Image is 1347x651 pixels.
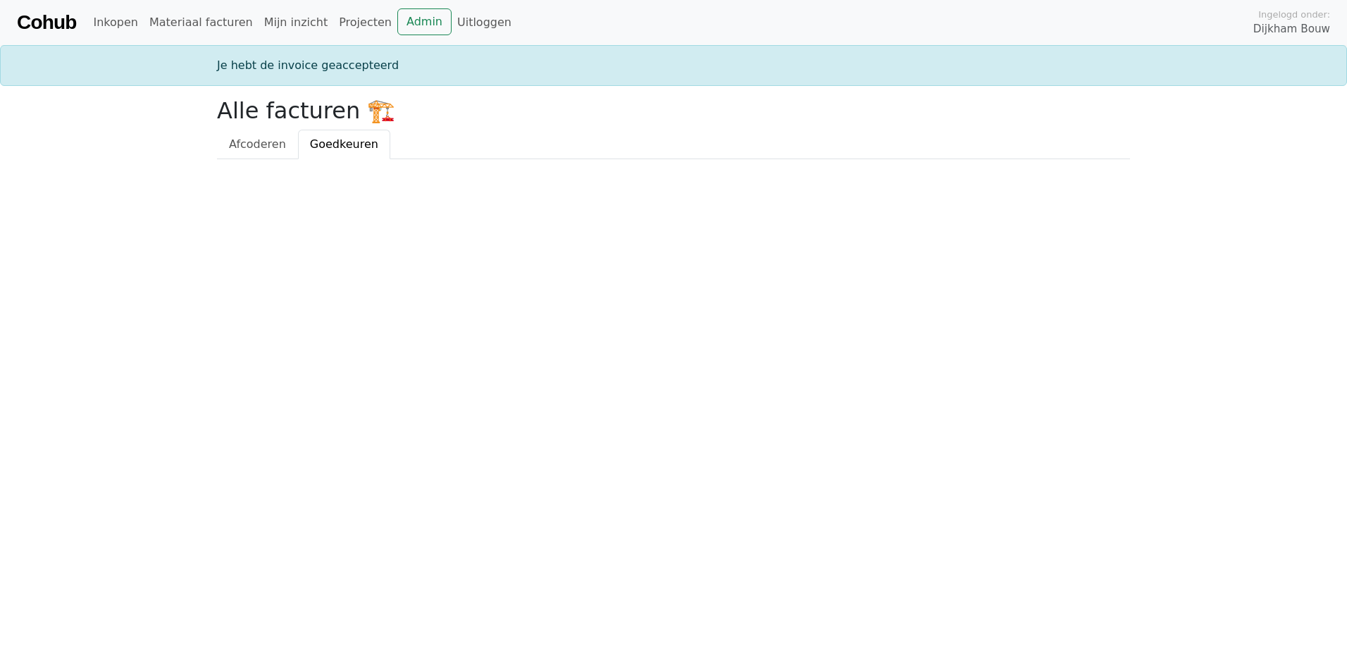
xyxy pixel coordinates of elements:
[209,57,1138,74] div: Je hebt de invoice geaccepteerd
[310,137,378,151] span: Goedkeuren
[144,8,259,37] a: Materiaal facturen
[17,6,76,39] a: Cohub
[298,130,390,159] a: Goedkeuren
[217,97,1130,124] h2: Alle facturen 🏗️
[452,8,517,37] a: Uitloggen
[397,8,452,35] a: Admin
[229,137,286,151] span: Afcoderen
[87,8,143,37] a: Inkopen
[1253,21,1330,37] span: Dijkham Bouw
[333,8,397,37] a: Projecten
[217,130,298,159] a: Afcoderen
[1258,8,1330,21] span: Ingelogd onder:
[259,8,334,37] a: Mijn inzicht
